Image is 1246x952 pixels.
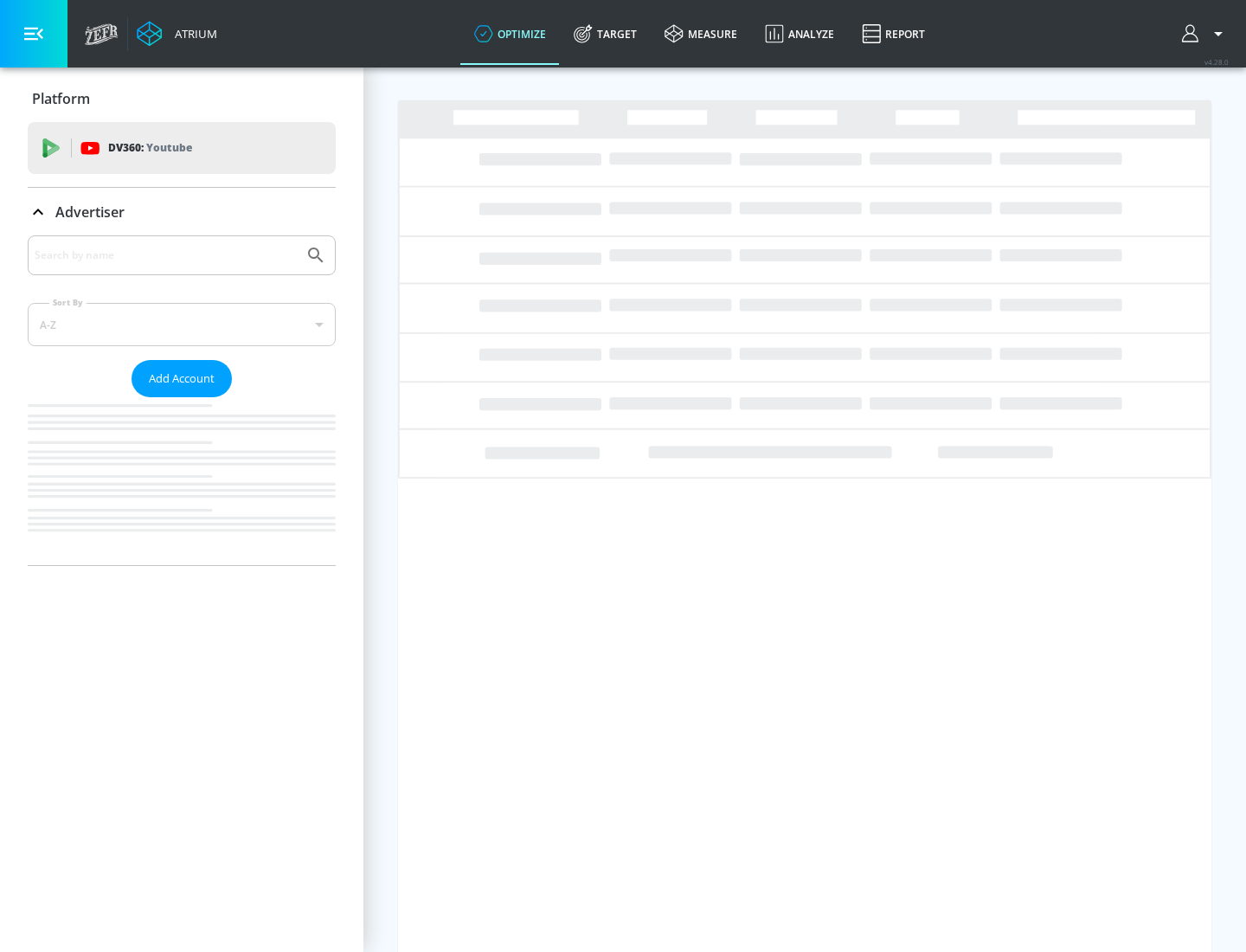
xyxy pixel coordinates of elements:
a: Report [848,3,939,65]
a: Target [560,3,651,65]
div: A-Z [28,303,336,346]
a: optimize [460,3,560,65]
span: v 4.28.0 [1204,57,1229,67]
input: Search by name [35,244,297,267]
label: Sort By [49,297,87,308]
span: Add Account [149,369,215,389]
a: measure [651,3,751,65]
a: Analyze [751,3,848,65]
div: Atrium [168,26,217,42]
nav: list of Advertiser [28,397,336,565]
div: Advertiser [28,188,336,236]
p: Platform [32,89,90,108]
div: Advertiser [28,235,336,565]
p: Advertiser [55,203,125,222]
a: Atrium [137,21,217,47]
div: DV360: Youtube [28,122,336,174]
button: Add Account [132,360,232,397]
p: Youtube [146,138,192,157]
div: Platform [28,74,336,123]
p: DV360: [108,138,192,158]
